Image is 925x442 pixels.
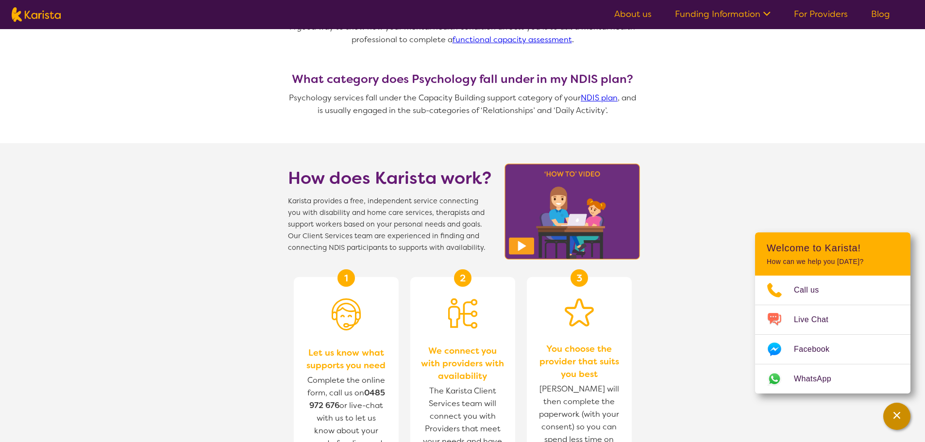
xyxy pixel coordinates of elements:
h2: Welcome to Karista! [767,242,899,254]
a: functional capacity assessment [453,34,572,45]
h3: What category does Psychology fall under in my NDIS plan? [288,72,638,86]
span: Call us [794,283,831,297]
img: Star icon [565,298,594,327]
img: Person with headset icon [332,298,361,330]
span: Live Chat [794,312,840,327]
span: WhatsApp [794,372,843,386]
p: How can we help you [DATE]? [767,258,899,266]
div: Channel Menu [755,232,910,393]
button: Channel Menu [883,403,910,430]
div: 2 [454,269,471,287]
div: 1 [337,269,355,287]
a: NDIS plan [581,93,618,103]
a: Funding Information [675,8,771,20]
a: For Providers [794,8,848,20]
span: Let us know what supports you need [303,346,389,372]
a: About us [614,8,652,20]
img: Person being matched to services icon [448,298,477,328]
span: Karista provides a free, independent service connecting you with disability and home care service... [288,196,492,254]
img: Karista video [502,161,643,262]
span: We connect you with providers with availability [420,344,505,382]
span: You choose the provider that suits you best [537,343,622,380]
span: A good way to show how your mental health condition affects you is to ask a mental health profess... [290,22,637,45]
img: Karista logo [12,7,61,22]
h1: How does Karista work? [288,166,492,190]
a: Web link opens in a new tab. [755,364,910,393]
div: 3 [571,269,588,287]
span: Facebook [794,342,841,357]
ul: Choose channel [755,276,910,393]
p: Psychology services fall under the Capacity Building support category of your , and is usually en... [288,92,638,117]
a: Blog [871,8,890,20]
